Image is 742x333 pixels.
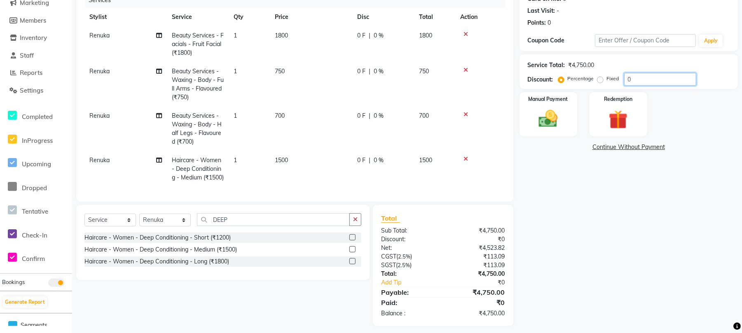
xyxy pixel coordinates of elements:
span: 0 % [374,156,384,165]
span: Settings [20,86,43,94]
div: ₹4,750.00 [443,309,511,318]
div: Discount: [528,75,553,84]
img: _cash.svg [533,108,564,130]
span: Segments [21,321,47,330]
span: Members [20,16,46,24]
div: Discount: [375,235,443,244]
span: CGST [381,253,396,260]
span: | [369,112,370,120]
span: Renuka [89,156,110,164]
span: Renuka [89,68,110,75]
div: Net: [375,244,443,252]
span: Renuka [89,112,110,119]
div: Paid: [375,298,443,307]
div: ₹0 [443,235,511,244]
div: Service Total: [528,61,565,70]
span: 0 % [374,31,384,40]
span: 0 F [357,112,365,120]
span: SGST [381,261,396,269]
span: Renuka [89,32,110,39]
a: Staff [2,51,70,61]
a: Continue Without Payment [521,143,736,151]
th: Service [167,8,229,26]
span: 0 F [357,156,365,165]
span: 1 [234,112,237,119]
span: 0 % [374,67,384,76]
span: 0 F [357,67,365,76]
span: 750 [275,68,285,75]
label: Redemption [604,95,632,103]
div: ₹4,750.00 [569,61,595,70]
div: Haircare - Women - Deep Conditioning - Medium (₹1500) [84,245,237,254]
label: Manual Payment [529,95,568,103]
input: Enter Offer / Coupon Code [595,34,696,47]
span: 1800 [275,32,288,39]
button: Apply [699,35,723,47]
div: Balance : [375,309,443,318]
span: 2.5% [398,253,410,260]
label: Fixed [607,75,619,82]
span: 2.5% [398,262,410,268]
span: | [369,31,370,40]
div: Points: [528,19,546,27]
span: Total [381,214,400,223]
img: _gift.svg [603,108,634,131]
div: Haircare - Women - Deep Conditioning - Short (₹1200) [84,233,231,242]
span: 1800 [419,32,432,39]
th: Stylist [84,8,167,26]
div: ₹113.09 [443,252,511,261]
span: InProgress [22,137,53,144]
th: Price [270,8,352,26]
a: Members [2,16,70,26]
div: ₹4,523.82 [443,244,511,252]
span: Confirm [22,255,45,263]
span: 1 [234,68,237,75]
th: Disc [352,8,414,26]
span: 1500 [419,156,432,164]
span: Beauty Services - Waxing - Body - Half Legs - Flavoured (₹700) [172,112,222,145]
span: Beauty Services - Facials - Fruit Facial (₹1800) [172,32,224,56]
div: Total: [375,270,443,278]
th: Qty [229,8,270,26]
label: Percentage [568,75,594,82]
span: 0 F [357,31,365,40]
div: ₹0 [454,278,511,287]
th: Action [455,8,505,26]
span: 1 [234,32,237,39]
div: ₹0 [443,298,511,307]
span: Upcoming [22,160,51,168]
div: - [557,7,559,15]
span: | [369,156,370,165]
th: Total [414,8,455,26]
div: Coupon Code [528,36,595,45]
span: Dropped [22,184,47,192]
div: Last Visit: [528,7,555,15]
a: Reports [2,68,70,78]
span: 1500 [275,156,288,164]
div: ₹4,750.00 [443,226,511,235]
div: Payable: [375,287,443,297]
div: ₹4,750.00 [443,287,511,297]
span: 700 [275,112,285,119]
span: 0 % [374,112,384,120]
span: Beauty Services - Waxing - Body - Full Arms - Flavoured (₹750) [172,68,224,101]
div: ( ) [375,261,443,270]
span: Bookings [2,279,25,285]
div: Sub Total: [375,226,443,235]
span: Tentative [22,207,48,215]
a: Add Tip [375,278,454,287]
div: ₹113.09 [443,261,511,270]
span: 750 [419,68,429,75]
span: 1 [234,156,237,164]
span: Completed [22,113,53,121]
a: Inventory [2,33,70,43]
span: Inventory [20,34,47,42]
span: Staff [20,51,34,59]
span: 700 [419,112,429,119]
span: | [369,67,370,76]
div: ₹4,750.00 [443,270,511,278]
div: Haircare - Women - Deep Conditioning - Long (₹1800) [84,257,229,266]
a: Settings [2,86,70,95]
input: Search or Scan [197,213,350,226]
button: Generate Report [3,296,47,308]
